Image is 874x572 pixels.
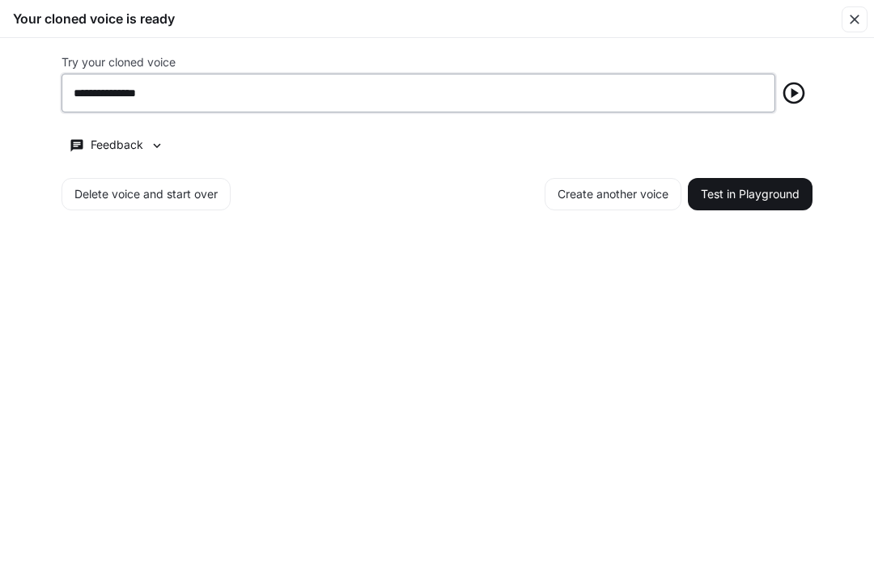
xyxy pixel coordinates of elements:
[545,178,681,210] button: Create another voice
[62,132,172,159] button: Feedback
[688,178,812,210] button: Test in Playground
[62,178,231,210] button: Delete voice and start over
[62,57,176,68] p: Try your cloned voice
[13,10,175,28] h5: Your cloned voice is ready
